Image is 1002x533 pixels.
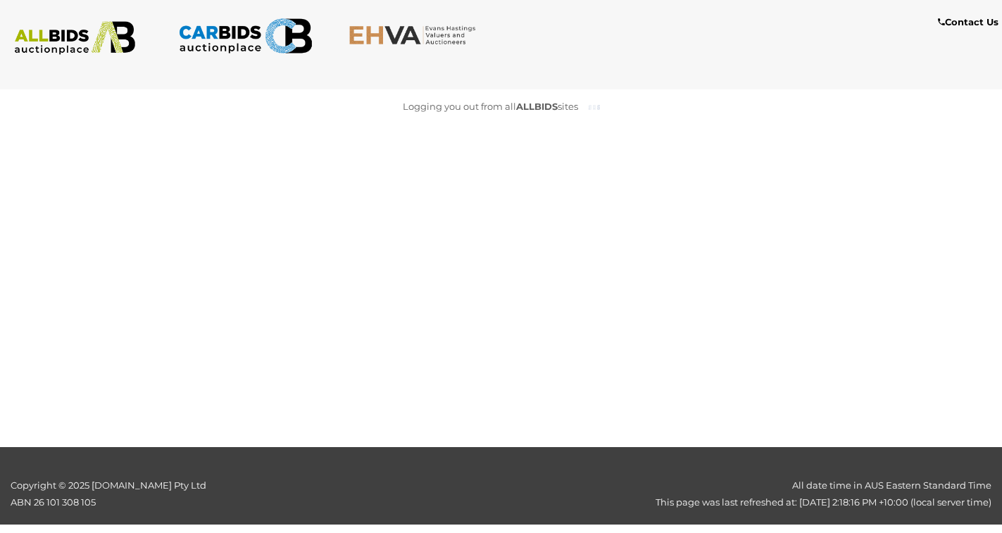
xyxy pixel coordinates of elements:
[516,101,558,112] b: ALLBIDS
[251,477,1002,510] div: All date time in AUS Eastern Standard Time This page was last refreshed at: [DATE] 2:18:16 PM +10...
[178,14,313,58] img: CARBIDS.com.au
[589,104,600,111] img: small-loading.gif
[938,14,1002,30] a: Contact Us
[938,16,998,27] b: Contact Us
[349,25,483,45] img: EHVA.com.au
[8,21,142,55] img: ALLBIDS.com.au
